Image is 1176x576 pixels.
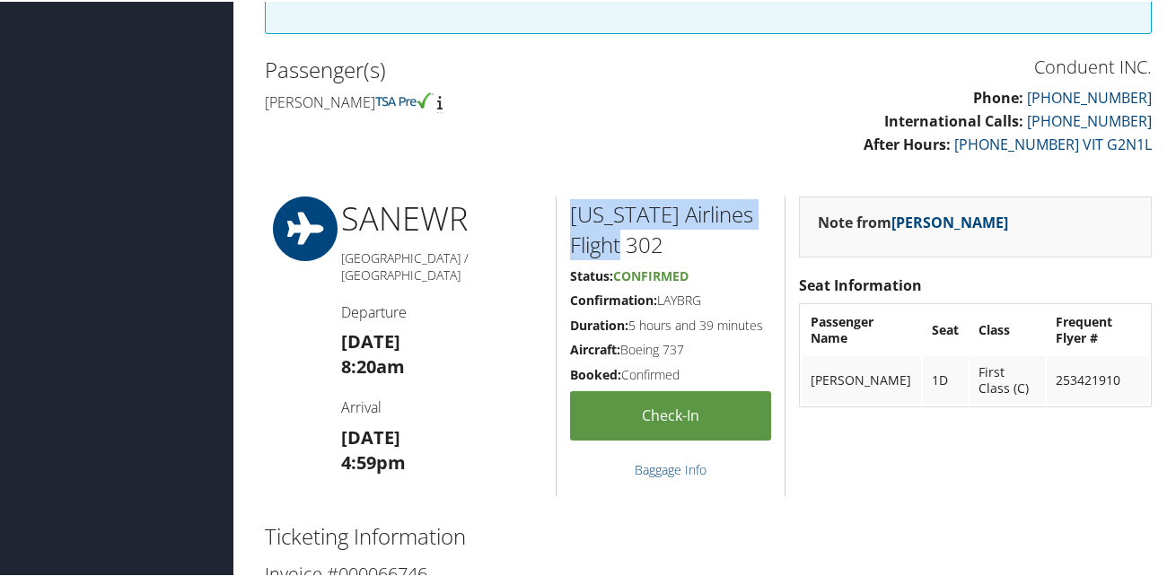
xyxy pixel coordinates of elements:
[923,354,968,403] td: 1D
[570,364,621,381] strong: Booked:
[891,211,1008,231] a: [PERSON_NAME]
[1047,354,1149,403] td: 253421910
[1047,304,1149,353] th: Frequent Flyer #
[341,353,405,377] strong: 8:20am
[341,327,400,352] strong: [DATE]
[570,339,620,356] strong: Aircraft:
[341,301,543,320] h4: Departure
[341,195,543,240] h1: SAN EWR
[799,274,922,293] strong: Seat Information
[818,211,1008,231] strong: Note from
[570,315,628,332] strong: Duration:
[265,91,695,110] h4: [PERSON_NAME]
[375,91,434,107] img: tsa-precheck.png
[1027,109,1152,129] a: [PHONE_NUMBER]
[1027,86,1152,106] a: [PHONE_NUMBER]
[722,53,1152,78] h3: Conduent INC.
[570,290,657,307] strong: Confirmation:
[341,248,543,283] h5: [GEOGRAPHIC_DATA] / [GEOGRAPHIC_DATA]
[802,354,922,403] td: [PERSON_NAME]
[265,53,695,83] h2: Passenger(s)
[570,197,771,257] h2: [US_STATE] Airlines Flight 302
[970,304,1044,353] th: Class
[341,423,400,448] strong: [DATE]
[265,519,1152,550] h2: Ticketing Information
[570,290,771,308] h5: LAYBRG
[570,315,771,333] h5: 5 hours and 39 minutes
[341,396,543,415] h4: Arrival
[341,449,406,473] strong: 4:59pm
[970,354,1044,403] td: First Class (C)
[923,304,968,353] th: Seat
[613,266,689,283] span: Confirmed
[802,304,922,353] th: Passenger Name
[973,86,1023,106] strong: Phone:
[570,364,771,382] h5: Confirmed
[635,459,706,476] a: Baggage Info
[864,133,951,153] strong: After Hours:
[954,133,1152,153] a: [PHONE_NUMBER] VIT G2N1L
[570,266,613,283] strong: Status:
[570,339,771,357] h5: Boeing 737
[884,109,1023,129] strong: International Calls:
[570,389,771,439] a: Check-in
